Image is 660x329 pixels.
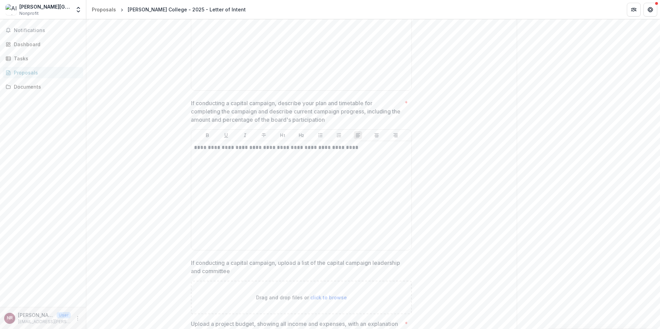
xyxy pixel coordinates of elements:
button: More [74,314,82,322]
button: Bullet List [316,131,324,139]
a: Dashboard [3,39,83,50]
a: Documents [3,81,83,92]
div: Proposals [14,69,78,76]
p: [EMAIL_ADDRESS][PERSON_NAME][DOMAIN_NAME] [18,319,71,325]
p: If conducting a capital campaign, upload a list of the capital campaign leadership and committee [191,259,408,275]
p: [PERSON_NAME] [18,311,54,319]
span: Nonprofit [19,10,39,17]
div: [PERSON_NAME] College - 2025 - Letter of Intent [128,6,246,13]
div: Documents [14,83,78,90]
button: Ordered List [335,131,343,139]
p: User [57,312,71,318]
button: Italicize [241,131,249,139]
button: Partners [627,3,641,17]
div: Nate Rothermel [7,316,13,320]
button: Align Center [372,131,381,139]
button: Get Help [643,3,657,17]
div: [PERSON_NAME][GEOGRAPHIC_DATA] [19,3,71,10]
button: Strike [260,131,268,139]
span: Notifications [14,28,80,33]
a: Proposals [3,67,83,78]
button: Heading 2 [297,131,305,139]
nav: breadcrumb [89,4,249,14]
span: click to browse [310,295,347,300]
a: Proposals [89,4,119,14]
p: If conducting a capital campaign, describe your plan and timetable for completing the campaign an... [191,99,402,124]
button: Align Left [354,131,362,139]
div: Dashboard [14,41,78,48]
button: Underline [222,131,230,139]
button: Notifications [3,25,83,36]
button: Open entity switcher [74,3,83,17]
div: Proposals [92,6,116,13]
button: Heading 1 [279,131,287,139]
div: Tasks [14,55,78,62]
a: Tasks [3,53,83,64]
button: Bold [203,131,212,139]
p: Drag and drop files or [256,294,347,301]
img: Albright College [6,4,17,15]
button: Align Right [391,131,400,139]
